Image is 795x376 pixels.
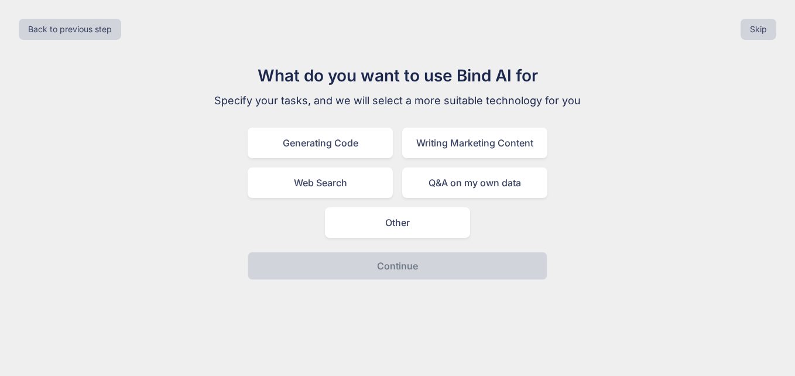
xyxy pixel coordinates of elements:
[19,19,121,40] button: Back to previous step
[325,207,470,238] div: Other
[402,168,547,198] div: Q&A on my own data
[248,168,393,198] div: Web Search
[248,128,393,158] div: Generating Code
[201,93,594,109] p: Specify your tasks, and we will select a more suitable technology for you
[248,252,547,280] button: Continue
[377,259,418,273] p: Continue
[201,63,594,88] h1: What do you want to use Bind AI for
[741,19,776,40] button: Skip
[402,128,547,158] div: Writing Marketing Content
